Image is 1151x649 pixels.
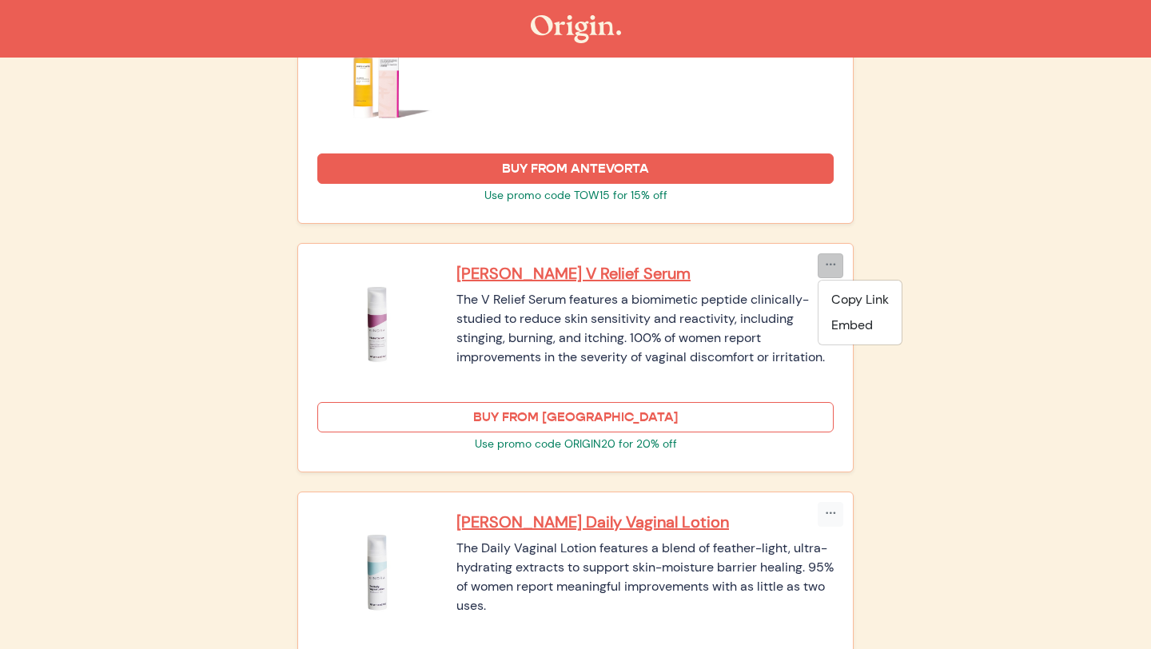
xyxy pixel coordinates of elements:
div: The V Relief Serum features a biomimetic peptide clinically-studied to reduce skin sensitivity an... [456,290,834,367]
li: Embed [818,313,902,338]
a: Buy From Antevorta [317,153,834,184]
p: Use promo code ORIGIN20 for 20% off [317,436,834,452]
a: [PERSON_NAME] V Relief Serum [456,263,834,284]
li: Copy Link [818,287,902,313]
a: BUY FROM [GEOGRAPHIC_DATA] [317,402,834,432]
a: [PERSON_NAME] Daily Vaginal Lotion [456,512,834,532]
img: The Origin Shop [531,15,621,43]
img: Kindra Daily Vaginal Lotion [317,512,437,631]
div: The Daily Vaginal Lotion features a blend of feather-light, ultra-hydrating extracts to support s... [456,539,834,615]
p: Use promo code TOW15 for 15% off [317,187,834,204]
img: Kindra V Relief Serum [317,263,437,383]
img: Antevorta Hydrating Intimate Cleansing Gel [317,14,437,134]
